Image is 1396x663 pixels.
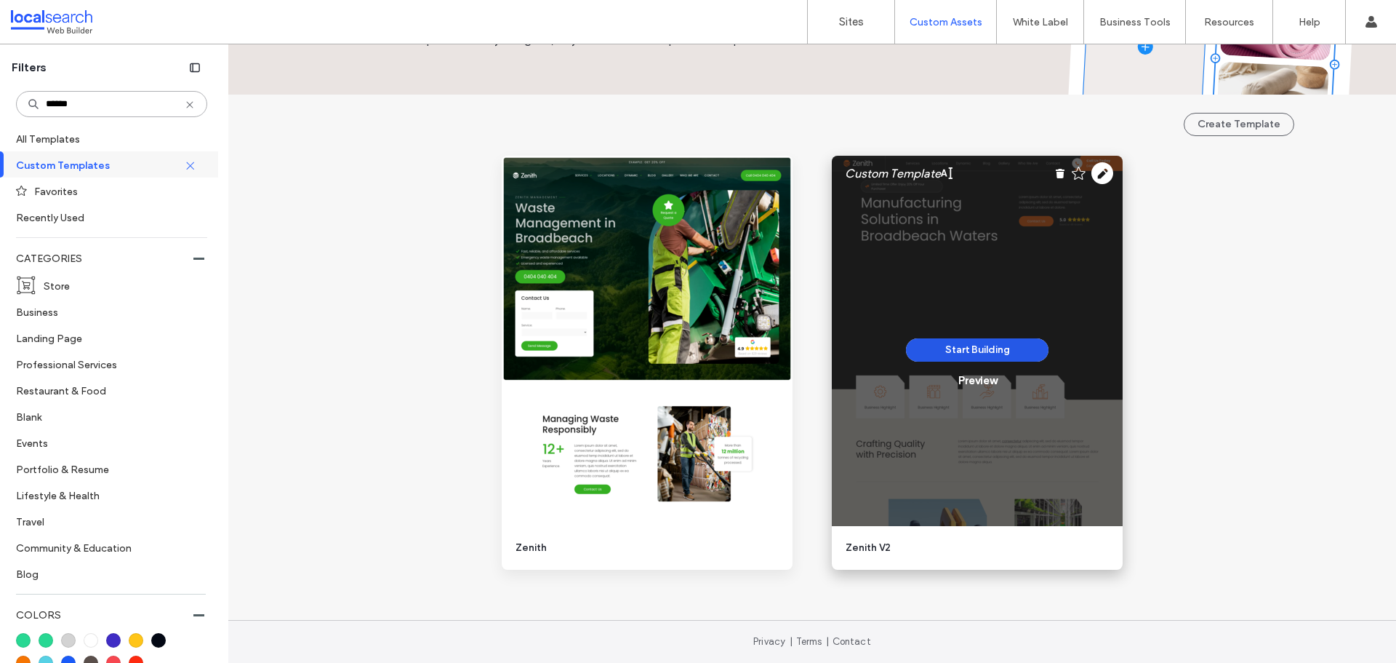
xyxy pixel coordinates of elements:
label: COLORS [16,602,193,629]
a: Terms [796,636,822,647]
label: Business Tools [1099,16,1171,28]
label: White Label [1013,16,1068,28]
span: | [826,636,829,647]
label: Lifestyle & Health [16,483,195,508]
label: Community & Education [16,535,195,560]
label: Blog [16,561,195,587]
label: Portfolio & Resume [16,456,195,482]
a: Contact [833,636,871,647]
img: i_cart_boxed [16,275,36,295]
label: Recently Used [16,205,195,230]
a: Privacy [753,636,785,647]
label: Events [16,430,195,456]
label: Custom Template [845,159,941,188]
button: Start Building [906,338,1048,362]
label: Custom Templates [16,152,185,178]
label: All Templates [16,126,204,151]
label: Store [44,273,195,298]
label: Favorites [34,178,195,204]
span: Help [33,10,63,23]
span: Filters [12,60,47,76]
label: Landing Page [16,325,195,351]
label: Travel [16,509,195,534]
label: Blank [16,404,195,429]
label: Help [1299,16,1320,28]
label: Business [16,299,195,325]
span: | [790,636,793,647]
label: Restaurant & Food [16,378,195,403]
div: Preview [958,374,997,387]
label: Custom Assets [910,16,982,28]
button: Create Template [1184,113,1294,136]
label: CATEGORIES [16,245,193,272]
label: Resources [1204,16,1254,28]
label: Sites [839,15,864,28]
label: Professional Services [16,352,195,377]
